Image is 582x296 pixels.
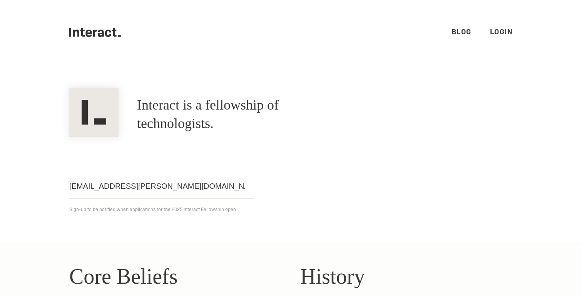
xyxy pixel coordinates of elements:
input: Email address... [69,174,254,199]
p: Sign-up to be notified when applications for the 2025 Interact Fellowship open. [69,205,513,214]
a: Login [490,27,513,36]
h2: History [300,260,513,293]
h2: Core Beliefs [69,260,282,293]
a: Blog [452,27,472,36]
h1: Interact is a fellowship of technologists. [137,96,345,133]
img: Interact Logo [69,88,119,137]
